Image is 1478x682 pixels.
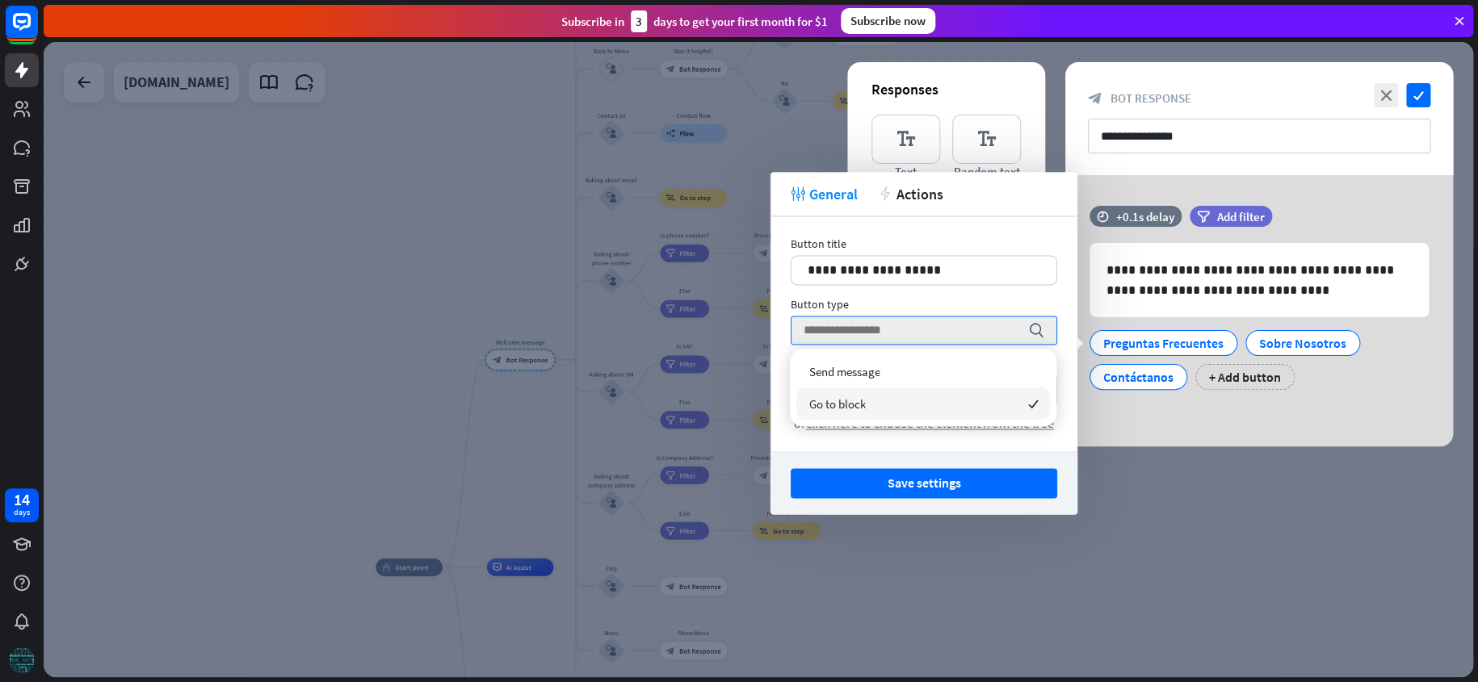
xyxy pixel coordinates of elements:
i: action [878,186,892,201]
div: Go to [791,357,1057,371]
span: Bot Response [1111,90,1191,106]
i: check [1406,83,1430,107]
i: checked [1027,399,1038,409]
div: Contáctanos [1103,365,1174,389]
span: click here to choose the element from the tree [806,415,1054,431]
div: or [791,415,1057,431]
i: search [1028,322,1044,338]
div: Sobre Nosotros [1259,331,1346,355]
span: General [809,185,858,203]
div: Subscribe now [841,8,935,34]
div: 14 [14,492,30,507]
i: filter [1197,211,1210,223]
button: Save settings [791,468,1057,498]
div: Button type [791,297,1057,312]
div: Subscribe in days to get your first month for $1 [561,10,828,32]
button: Open LiveChat chat widget [13,6,61,55]
span: Go to block [808,396,865,412]
div: 3 [631,10,647,32]
div: days [14,507,30,518]
a: 14 days [5,488,39,522]
span: Add filter [1217,209,1265,224]
i: tweak [791,186,805,201]
span: Send message [808,364,880,379]
div: Button title [791,236,1057,251]
i: block_bot_response [1088,91,1102,106]
div: + Add button [1195,364,1295,390]
div: Preguntas Frecuentes [1103,331,1224,355]
i: time [1097,211,1109,222]
span: Actions [896,185,943,203]
div: +0.1s delay [1116,209,1174,224]
i: close [1374,83,1398,107]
